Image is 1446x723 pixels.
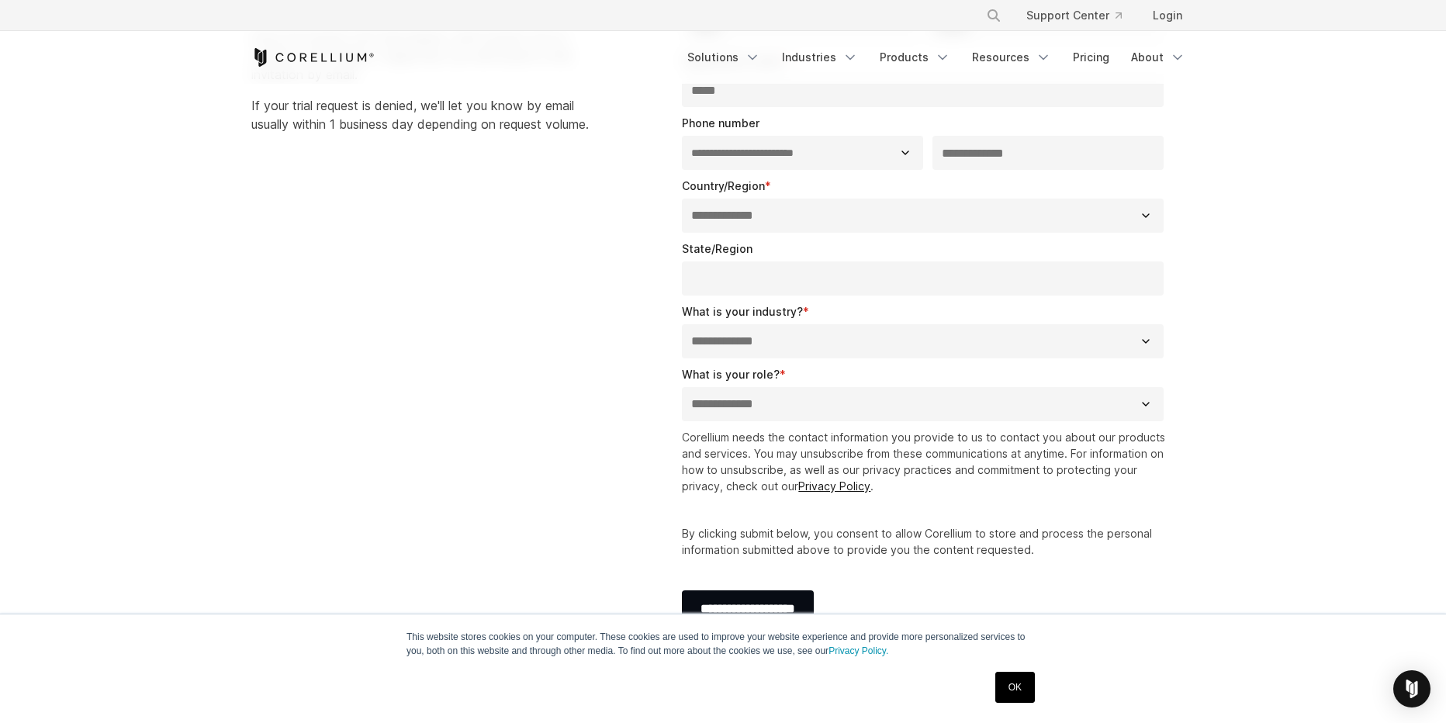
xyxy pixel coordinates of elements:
[682,116,759,130] span: Phone number
[678,43,1195,71] div: Navigation Menu
[682,242,752,255] span: State/Region
[829,645,888,656] a: Privacy Policy.
[1064,43,1119,71] a: Pricing
[251,98,589,132] span: If your trial request is denied, we'll let you know by email usually within 1 business day depend...
[1140,2,1195,29] a: Login
[1393,670,1430,707] div: Open Intercom Messenger
[406,630,1040,658] p: This website stores cookies on your computer. These cookies are used to improve your website expe...
[682,179,765,192] span: Country/Region
[798,479,870,493] a: Privacy Policy
[1122,43,1195,71] a: About
[1014,2,1134,29] a: Support Center
[870,43,960,71] a: Products
[967,2,1195,29] div: Navigation Menu
[773,43,867,71] a: Industries
[980,2,1008,29] button: Search
[682,525,1170,558] p: By clicking submit below, you consent to allow Corellium to store and process the personal inform...
[251,48,375,67] a: Corellium Home
[682,368,780,381] span: What is your role?
[995,672,1035,703] a: OK
[682,429,1170,494] p: Corellium needs the contact information you provide to us to contact you about our products and s...
[963,43,1060,71] a: Resources
[678,43,770,71] a: Solutions
[682,305,803,318] span: What is your industry?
